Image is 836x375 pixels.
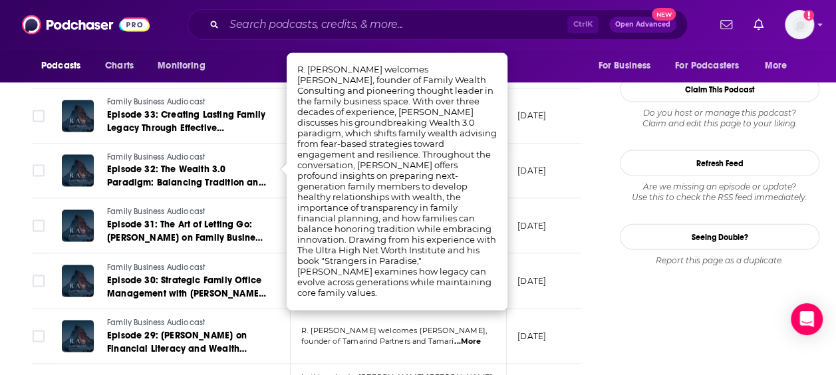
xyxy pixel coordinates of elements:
div: Claim and edit this page to your liking. [620,108,819,129]
span: Episode 33: Creating Lasting Family Legacy Through Effective Governance and Communication [107,110,265,148]
span: Logged in as emilyjherman [785,10,814,39]
span: Family Business Audiocast [107,207,205,217]
a: Family Business Audiocast [107,152,267,164]
svg: Add a profile image [803,10,814,21]
span: Do you host or manage this podcast? [620,108,819,118]
input: Search podcasts, credits, & more... [224,14,567,35]
div: Open Intercom Messenger [791,303,823,335]
span: ...More [454,336,481,347]
div: Search podcasts, credits, & more... [188,9,688,40]
p: [DATE] [517,330,546,342]
img: Podchaser - Follow, Share and Rate Podcasts [22,12,150,37]
span: Monitoring [158,57,205,75]
span: Episode 32: The Wealth 3.0 Paradigm: Balancing Tradition and Innovation in Family Enterprises wit... [107,164,265,215]
button: Claim This Podcast [620,76,819,102]
div: Report this page as a duplicate. [620,255,819,266]
a: Family Business Audiocast [107,262,267,274]
a: Show notifications dropdown [748,13,769,36]
div: Are we missing an episode or update? Use this to check the RSS feed immediately. [620,182,819,203]
a: Episode 29: [PERSON_NAME] on Financial Literacy and Wealth Succession Planning [107,329,267,356]
a: Show notifications dropdown [715,13,738,36]
span: Open Advanced [615,21,670,28]
span: For Podcasters [675,57,739,75]
button: Show profile menu [785,10,814,39]
span: Episode 29: [PERSON_NAME] on Financial Literacy and Wealth Succession Planning [107,330,247,368]
button: open menu [589,53,667,78]
span: Toggle select row [33,330,45,342]
span: Toggle select row [33,275,45,287]
span: Episode 30: Strategic Family Office Management with [PERSON_NAME] of [PERSON_NAME] Road Investments [107,275,266,326]
a: Family Business Audiocast [107,317,267,329]
span: Podcasts [41,57,80,75]
span: Ctrl K [567,16,599,33]
button: open menu [148,53,222,78]
a: Episode 31: The Art of Letting Go: [PERSON_NAME] on Family Business Transitions [107,219,267,245]
span: More [765,57,787,75]
span: founder of Tamarind Partners and Tamari [301,336,454,346]
span: Family Business Audiocast [107,263,205,272]
span: R. [PERSON_NAME] welcomes [PERSON_NAME], founder of Family Wealth Consulting and pioneering thoug... [297,64,497,298]
p: [DATE] [517,275,546,287]
span: For Business [598,57,650,75]
span: Toggle select row [33,165,45,177]
span: Charts [105,57,134,75]
button: open menu [32,53,98,78]
a: Charts [96,53,142,78]
a: Episode 33: Creating Lasting Family Legacy Through Effective Governance and Communication [107,109,267,136]
span: Episode 31: The Art of Letting Go: [PERSON_NAME] on Family Business Transitions [107,219,263,257]
p: [DATE] [517,110,546,122]
img: User Profile [785,10,814,39]
span: New [652,8,676,21]
button: open menu [756,53,804,78]
span: Family Business Audiocast [107,318,205,327]
span: Family Business Audiocast [107,98,205,107]
span: R. [PERSON_NAME] welcomes [PERSON_NAME], [301,326,487,335]
p: [DATE] [517,166,546,177]
a: Family Business Audiocast [107,207,267,219]
span: Family Business Audiocast [107,153,205,162]
a: Episode 32: The Wealth 3.0 Paradigm: Balancing Tradition and Innovation in Family Enterprises wit... [107,164,267,190]
a: Episode 30: Strategic Family Office Management with [PERSON_NAME] of [PERSON_NAME] Road Investments [107,274,267,301]
button: Refresh Feed [620,150,819,176]
p: [DATE] [517,221,546,232]
button: open menu [666,53,758,78]
span: Toggle select row [33,220,45,232]
a: Seeing Double? [620,224,819,250]
a: Family Business Audiocast [107,97,267,109]
button: Open AdvancedNew [609,17,676,33]
span: Toggle select row [33,110,45,122]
